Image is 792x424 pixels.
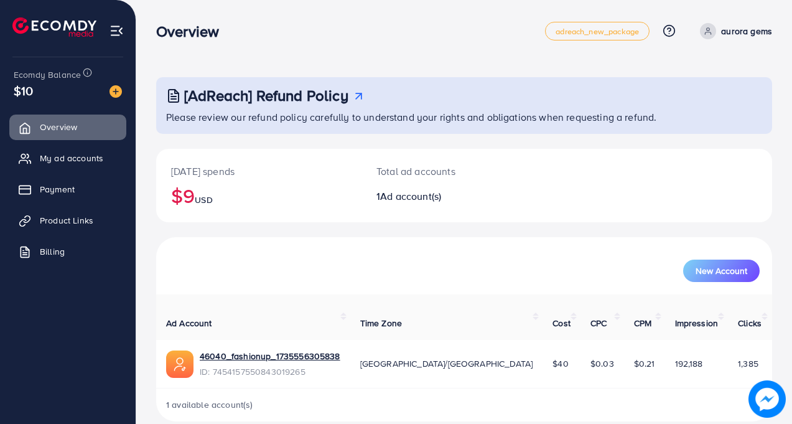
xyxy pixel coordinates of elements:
[40,152,103,164] span: My ad accounts
[380,189,441,203] span: Ad account(s)
[376,164,501,179] p: Total ad accounts
[156,22,229,40] h3: Overview
[552,317,571,329] span: Cost
[14,82,33,100] span: $10
[166,351,193,378] img: ic-ads-acc.e4c84228.svg
[200,365,340,378] span: ID: 7454157550843019265
[9,115,126,139] a: Overview
[695,23,772,39] a: aurora gems
[738,317,762,329] span: Clicks
[634,317,651,329] span: CPM
[9,146,126,171] a: My ad accounts
[696,266,747,275] span: New Account
[590,357,614,370] span: $0.03
[545,22,650,40] a: adreach_new_package
[195,194,212,206] span: USD
[40,121,77,133] span: Overview
[9,239,126,264] a: Billing
[184,87,348,105] h3: [AdReach] Refund Policy
[166,110,765,125] p: Please review our refund policy carefully to understand your rights and obligations when requesti...
[40,245,65,258] span: Billing
[634,357,655,370] span: $0.21
[14,68,81,81] span: Ecomdy Balance
[675,317,719,329] span: Impression
[556,27,639,35] span: adreach_new_package
[200,350,340,362] a: 46040_fashionup_1735556305838
[721,24,772,39] p: aurora gems
[748,380,786,418] img: image
[9,177,126,202] a: Payment
[590,317,607,329] span: CPC
[552,357,568,370] span: $40
[9,208,126,233] a: Product Links
[109,85,122,98] img: image
[40,214,93,227] span: Product Links
[166,317,212,329] span: Ad Account
[376,191,501,202] h2: 1
[171,164,347,179] p: [DATE] spends
[675,357,703,370] span: 192,188
[40,183,75,196] span: Payment
[171,184,347,207] h2: $9
[12,17,96,37] img: logo
[109,24,124,38] img: menu
[166,398,253,411] span: 1 available account(s)
[683,260,760,282] button: New Account
[360,317,402,329] span: Time Zone
[738,357,758,370] span: 1,385
[360,357,533,370] span: [GEOGRAPHIC_DATA]/[GEOGRAPHIC_DATA]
